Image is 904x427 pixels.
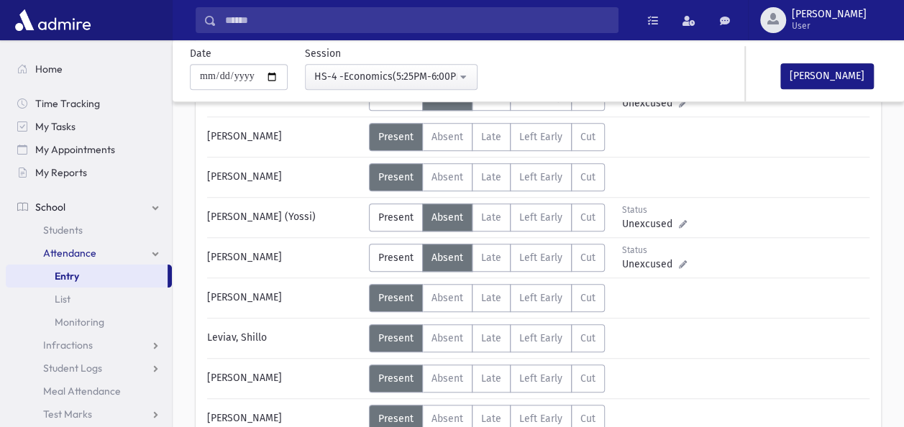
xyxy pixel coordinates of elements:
span: Entry [55,270,79,283]
span: Infractions [43,339,93,352]
span: Time Tracking [35,97,100,110]
span: Meal Attendance [43,385,121,398]
span: Present [378,131,414,143]
a: Meal Attendance [6,380,172,403]
span: Cut [580,171,595,183]
span: Left Early [519,211,562,224]
span: Cut [580,131,595,143]
div: Status [622,203,686,216]
span: Present [378,413,414,425]
a: List [6,288,172,311]
a: My Appointments [6,138,172,161]
a: Student Logs [6,357,172,380]
div: [PERSON_NAME] [200,284,369,312]
div: AttTypes [369,244,605,272]
span: Student Logs [43,362,102,375]
span: Cut [580,292,595,304]
img: AdmirePro [12,6,94,35]
div: AttTypes [369,203,605,231]
span: Absent [432,413,463,425]
span: Absent [432,292,463,304]
span: Home [35,63,63,75]
span: Present [378,372,414,385]
span: Present [378,171,414,183]
a: My Reports [6,161,172,184]
div: Status [622,244,686,257]
div: [PERSON_NAME] [200,123,369,151]
span: Cut [580,252,595,264]
span: Late [481,252,501,264]
input: Search [216,7,618,33]
span: Cut [580,332,595,344]
span: Absent [432,372,463,385]
a: Time Tracking [6,92,172,115]
span: Late [481,332,501,344]
span: List [55,293,70,306]
label: Session [305,46,341,61]
div: Leviav, Shillo [200,324,369,352]
div: AttTypes [369,284,605,312]
span: My Appointments [35,143,115,156]
div: [PERSON_NAME] [200,163,369,191]
span: Students [43,224,83,237]
span: Absent [432,211,463,224]
a: Entry [6,265,168,288]
div: [PERSON_NAME] [200,244,369,272]
div: AttTypes [369,163,605,191]
span: Monitoring [55,316,104,329]
div: HS-4 -Economics(5:25PM-6:00PM) [314,69,457,84]
button: HS-4 -Economics(5:25PM-6:00PM) [305,64,478,90]
span: Unexcused [622,216,678,231]
a: Home [6,58,172,81]
a: Students [6,219,172,242]
span: Left Early [519,171,562,183]
span: School [35,201,65,213]
a: Attendance [6,242,172,265]
span: Present [378,332,414,344]
span: Left Early [519,131,562,143]
span: Present [378,292,414,304]
a: My Tasks [6,115,172,138]
div: AttTypes [369,364,605,392]
span: Absent [432,171,463,183]
span: Present [378,211,414,224]
a: Infractions [6,334,172,357]
span: Absent [432,252,463,264]
span: Late [481,131,501,143]
span: Absent [432,332,463,344]
a: Monitoring [6,311,172,334]
span: Absent [432,131,463,143]
div: [PERSON_NAME] [200,364,369,392]
span: Late [481,211,501,224]
span: User [792,20,867,32]
span: [PERSON_NAME] [792,9,867,20]
span: Unexcused [622,96,678,111]
div: AttTypes [369,123,605,151]
a: Test Marks [6,403,172,426]
span: Left Early [519,292,562,304]
div: AttTypes [369,324,605,352]
span: Left Early [519,252,562,264]
span: Attendance [43,247,96,260]
span: Test Marks [43,408,92,421]
button: [PERSON_NAME] [780,63,874,89]
span: Present [378,252,414,264]
label: Date [190,46,211,61]
span: My Tasks [35,120,76,133]
span: Unexcused [622,257,678,272]
span: Late [481,292,501,304]
a: School [6,196,172,219]
span: Cut [580,211,595,224]
div: [PERSON_NAME] (Yossi) [200,203,369,231]
span: Late [481,171,501,183]
span: Left Early [519,332,562,344]
span: My Reports [35,166,87,179]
